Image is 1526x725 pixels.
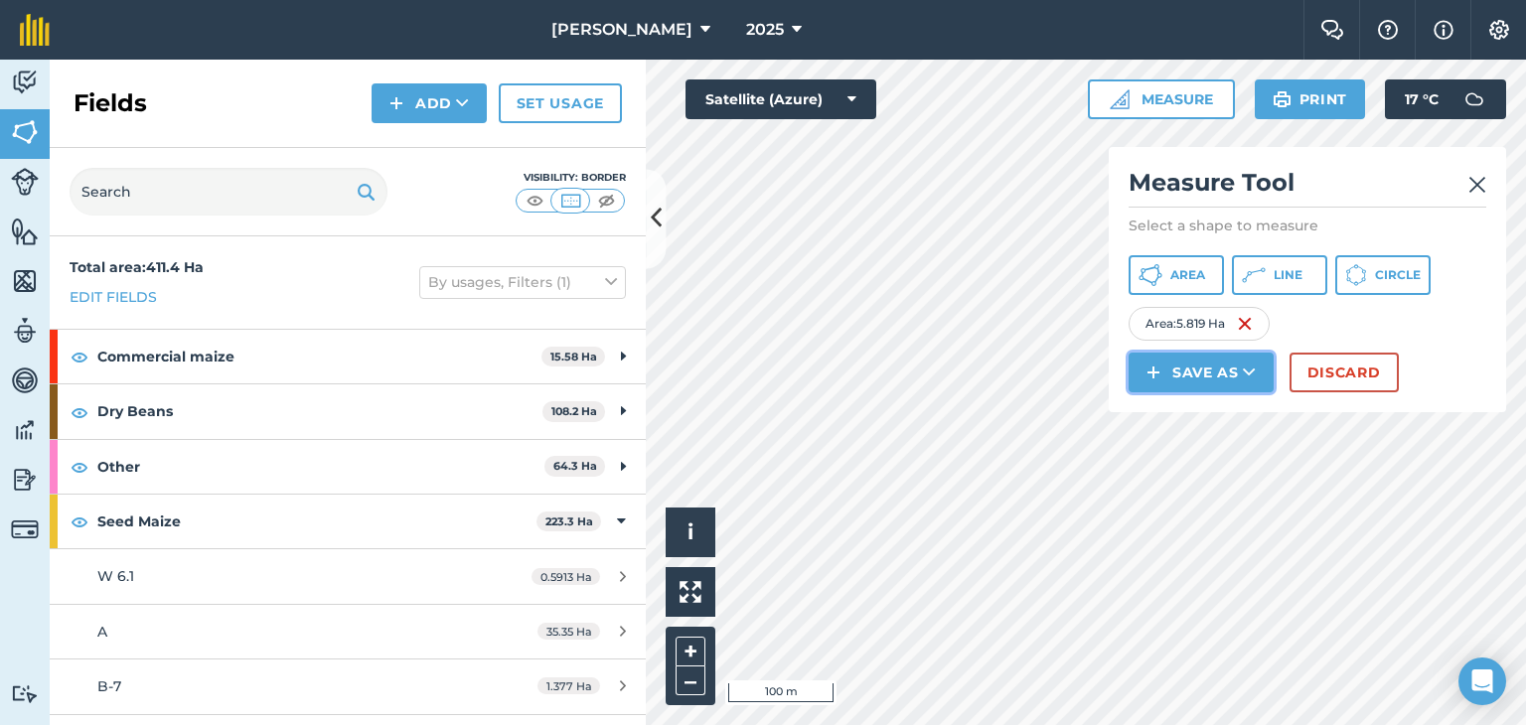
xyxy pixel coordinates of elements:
[687,519,693,544] span: i
[1335,255,1431,295] button: Circle
[680,581,701,603] img: Four arrows, one pointing top left, one top right, one bottom right and the last bottom left
[1129,307,1270,341] div: Area : 5.819 Ha
[50,605,646,658] a: A35.35 Ha
[97,567,134,585] span: W 6.1
[1320,20,1344,40] img: Two speech bubbles overlapping with the left bubble in the forefront
[11,168,39,196] img: svg+xml;base64,PD94bWwgdmVyc2lvbj0iMS4wIiBlbmNvZGluZz0idXRmLTgiPz4KPCEtLSBHZW5lcmF0b3I6IEFkb2JlIE...
[1110,89,1130,109] img: Ruler icon
[71,455,88,479] img: svg+xml;base64,PHN2ZyB4bWxucz0iaHR0cDovL3d3dy53My5vcmcvMjAwMC9zdmciIHdpZHRoPSIxOCIgaGVpZ2h0PSIyNC...
[50,495,646,548] div: Seed Maize223.3 Ha
[11,365,39,395] img: svg+xml;base64,PD94bWwgdmVyc2lvbj0iMS4wIiBlbmNvZGluZz0idXRmLTgiPz4KPCEtLSBHZW5lcmF0b3I6IEFkb2JlIE...
[71,400,88,424] img: svg+xml;base64,PHN2ZyB4bWxucz0iaHR0cDovL3d3dy53My5vcmcvMjAwMC9zdmciIHdpZHRoPSIxOCIgaGVpZ2h0PSIyNC...
[746,18,784,42] span: 2025
[74,87,147,119] h2: Fields
[1405,79,1439,119] span: 17 ° C
[686,79,876,119] button: Satellite (Azure)
[50,384,646,438] div: Dry Beans108.2 Ha
[1454,79,1494,119] img: svg+xml;base64,PD94bWwgdmVyc2lvbj0iMS4wIiBlbmNvZGluZz0idXRmLTgiPz4KPCEtLSBHZW5lcmF0b3I6IEFkb2JlIE...
[1458,657,1506,705] div: Open Intercom Messenger
[1255,79,1366,119] button: Print
[357,180,376,204] img: svg+xml;base64,PHN2ZyB4bWxucz0iaHR0cDovL3d3dy53My5vcmcvMjAwMC9zdmciIHdpZHRoPSIxOSIgaGVpZ2h0PSIyNC...
[1237,312,1253,336] img: svg+xml;base64,PHN2ZyB4bWxucz0iaHR0cDovL3d3dy53My5vcmcvMjAwMC9zdmciIHdpZHRoPSIxNiIgaGVpZ2h0PSIyNC...
[676,666,705,695] button: –
[11,684,39,703] img: svg+xml;base64,PD94bWwgdmVyc2lvbj0iMS4wIiBlbmNvZGluZz0idXRmLTgiPz4KPCEtLSBHZW5lcmF0b3I6IEFkb2JlIE...
[11,117,39,147] img: svg+xml;base64,PHN2ZyB4bWxucz0iaHR0cDovL3d3dy53My5vcmcvMjAwMC9zdmciIHdpZHRoPSI1NiIgaGVpZ2h0PSI2MC...
[1468,173,1486,197] img: svg+xml;base64,PHN2ZyB4bWxucz0iaHR0cDovL3d3dy53My5vcmcvMjAwMC9zdmciIHdpZHRoPSIyMiIgaGVpZ2h0PSIzMC...
[70,286,157,308] a: Edit fields
[1129,353,1274,392] button: Save as
[11,68,39,97] img: svg+xml;base64,PD94bWwgdmVyc2lvbj0iMS4wIiBlbmNvZGluZz0idXRmLTgiPz4KPCEtLSBHZW5lcmF0b3I6IEFkb2JlIE...
[11,266,39,296] img: svg+xml;base64,PHN2ZyB4bWxucz0iaHR0cDovL3d3dy53My5vcmcvMjAwMC9zdmciIHdpZHRoPSI1NiIgaGVpZ2h0PSI2MC...
[1487,20,1511,40] img: A cog icon
[97,623,107,641] span: A
[97,495,536,548] strong: Seed Maize
[1375,267,1421,283] span: Circle
[594,191,619,211] img: svg+xml;base64,PHN2ZyB4bWxucz0iaHR0cDovL3d3dy53My5vcmcvMjAwMC9zdmciIHdpZHRoPSI1MCIgaGVpZ2h0PSI0MC...
[97,677,121,695] span: B-7
[97,440,544,494] strong: Other
[11,316,39,346] img: svg+xml;base64,PD94bWwgdmVyc2lvbj0iMS4wIiBlbmNvZGluZz0idXRmLTgiPz4KPCEtLSBHZW5lcmF0b3I6IEFkb2JlIE...
[70,258,204,276] strong: Total area : 411.4 Ha
[499,83,622,123] a: Set usage
[666,507,715,557] button: i
[537,677,600,694] span: 1.377 Ha
[50,330,646,383] div: Commercial maize15.58 Ha
[50,549,646,603] a: W 6.10.5913 Ha
[71,509,88,533] img: svg+xml;base64,PHN2ZyB4bWxucz0iaHR0cDovL3d3dy53My5vcmcvMjAwMC9zdmciIHdpZHRoPSIxOCIgaGVpZ2h0PSIyNC...
[1273,87,1292,111] img: svg+xml;base64,PHN2ZyB4bWxucz0iaHR0cDovL3d3dy53My5vcmcvMjAwMC9zdmciIHdpZHRoPSIxOSIgaGVpZ2h0PSIyNC...
[1434,18,1453,42] img: svg+xml;base64,PHN2ZyB4bWxucz0iaHR0cDovL3d3dy53My5vcmcvMjAwMC9zdmciIHdpZHRoPSIxNyIgaGVpZ2h0PSIxNy...
[1376,20,1400,40] img: A question mark icon
[11,415,39,445] img: svg+xml;base64,PD94bWwgdmVyc2lvbj0iMS4wIiBlbmNvZGluZz0idXRmLTgiPz4KPCEtLSBHZW5lcmF0b3I6IEFkb2JlIE...
[1088,79,1235,119] button: Measure
[553,459,597,473] strong: 64.3 Ha
[11,217,39,246] img: svg+xml;base64,PHN2ZyB4bWxucz0iaHR0cDovL3d3dy53My5vcmcvMjAwMC9zdmciIHdpZHRoPSI1NiIgaGVpZ2h0PSI2MC...
[1385,79,1506,119] button: 17 °C
[372,83,487,123] button: Add
[71,345,88,368] img: svg+xml;base64,PHN2ZyB4bWxucz0iaHR0cDovL3d3dy53My5vcmcvMjAwMC9zdmciIHdpZHRoPSIxOCIgaGVpZ2h0PSIyNC...
[532,568,600,585] span: 0.5913 Ha
[545,514,593,528] strong: 223.3 Ha
[11,465,39,495] img: svg+xml;base64,PD94bWwgdmVyc2lvbj0iMS4wIiBlbmNvZGluZz0idXRmLTgiPz4KPCEtLSBHZW5lcmF0b3I6IEFkb2JlIE...
[523,191,547,211] img: svg+xml;base64,PHN2ZyB4bWxucz0iaHR0cDovL3d3dy53My5vcmcvMjAwMC9zdmciIHdpZHRoPSI1MCIgaGVpZ2h0PSI0MC...
[515,170,626,186] div: Visibility: Border
[50,440,646,494] div: Other64.3 Ha
[551,18,692,42] span: [PERSON_NAME]
[50,659,646,713] a: B-71.377 Ha
[97,384,542,438] strong: Dry Beans
[1170,267,1205,283] span: Area
[1232,255,1327,295] button: Line
[1146,361,1160,384] img: svg+xml;base64,PHN2ZyB4bWxucz0iaHR0cDovL3d3dy53My5vcmcvMjAwMC9zdmciIHdpZHRoPSIxNCIgaGVpZ2h0PSIyNC...
[676,637,705,666] button: +
[1274,267,1302,283] span: Line
[1129,216,1486,235] p: Select a shape to measure
[11,515,39,543] img: svg+xml;base64,PD94bWwgdmVyc2lvbj0iMS4wIiBlbmNvZGluZz0idXRmLTgiPz4KPCEtLSBHZW5lcmF0b3I6IEFkb2JlIE...
[419,266,626,298] button: By usages, Filters (1)
[97,330,541,383] strong: Commercial maize
[537,623,600,640] span: 35.35 Ha
[20,14,50,46] img: fieldmargin Logo
[1129,255,1224,295] button: Area
[389,91,403,115] img: svg+xml;base64,PHN2ZyB4bWxucz0iaHR0cDovL3d3dy53My5vcmcvMjAwMC9zdmciIHdpZHRoPSIxNCIgaGVpZ2h0PSIyNC...
[551,404,597,418] strong: 108.2 Ha
[70,168,387,216] input: Search
[1129,167,1486,208] h2: Measure Tool
[1290,353,1399,392] button: Discard
[558,191,583,211] img: svg+xml;base64,PHN2ZyB4bWxucz0iaHR0cDovL3d3dy53My5vcmcvMjAwMC9zdmciIHdpZHRoPSI1MCIgaGVpZ2h0PSI0MC...
[550,350,597,363] strong: 15.58 Ha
